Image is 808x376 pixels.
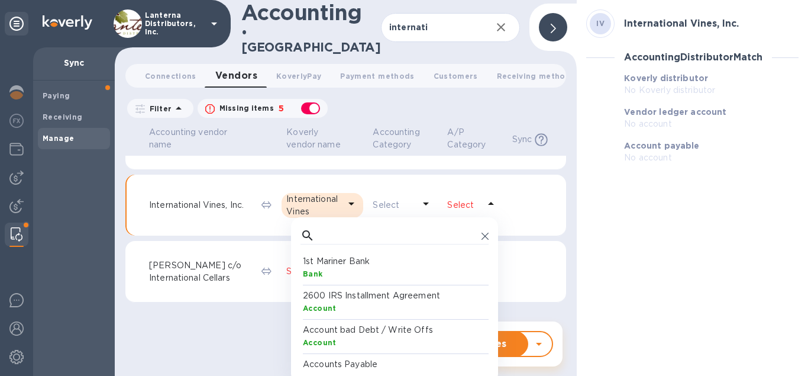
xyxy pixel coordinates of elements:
[512,133,562,146] span: Sync
[149,126,237,151] p: Accounting vendor name
[447,126,502,151] span: A/P Category
[286,126,363,151] span: Koverly vendor name
[624,52,762,63] h3: Accounting Distributor Match
[219,103,274,114] p: Missing items
[373,199,414,211] p: Select
[624,84,799,97] p: No Koverly distributor
[303,304,337,313] b: Account
[149,199,252,211] p: International Vines, Inc.
[43,57,105,69] p: Sync
[303,255,491,268] p: 1st Mariner Bank
[340,70,414,82] span: Payment methods
[624,73,708,83] b: Koverly distributor
[624,107,726,117] b: Vendor ledger account
[145,11,204,36] p: Lanterna Distributors, Inc.
[447,199,479,211] p: Select
[5,12,28,36] div: Unpin categories
[279,102,284,115] p: 5
[596,19,605,28] b: IV
[434,70,478,82] span: Customers
[624,118,799,130] p: No account
[241,25,381,54] h2: • [GEOGRAPHIC_DATA]
[286,265,340,278] p: Select
[624,18,739,30] h3: International Vines, Inc.
[512,133,532,146] p: Sync
[198,99,328,118] button: Missing items5
[286,193,340,218] p: International Vines
[9,142,24,156] img: Wallets
[149,126,252,151] span: Accounting vendor name
[373,126,422,151] p: Accounting Category
[43,134,74,143] b: Manage
[149,259,252,284] p: [PERSON_NAME] c/o International Cellars
[300,250,489,369] div: grid
[9,114,24,128] img: Foreign exchange
[145,104,172,114] p: Filter
[303,338,337,347] b: Account
[624,141,699,150] b: Account payable
[497,70,576,82] span: Receiving methods
[303,269,323,278] b: Bank
[624,152,799,164] p: No account
[276,70,321,82] span: KoverlyPay
[43,91,70,100] b: Paying
[43,113,83,121] b: Receiving
[145,70,196,82] span: Connections
[215,68,257,84] span: Vendors
[303,324,491,336] p: Account bad Debt / Write Offs
[303,290,491,302] p: 2600 IRS Installment Agreement
[43,15,92,30] img: Logo
[303,358,491,371] p: Accounts Payable
[373,126,438,151] span: Accounting Category
[447,126,487,151] p: A/P Category
[286,126,348,151] p: Koverly vendor name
